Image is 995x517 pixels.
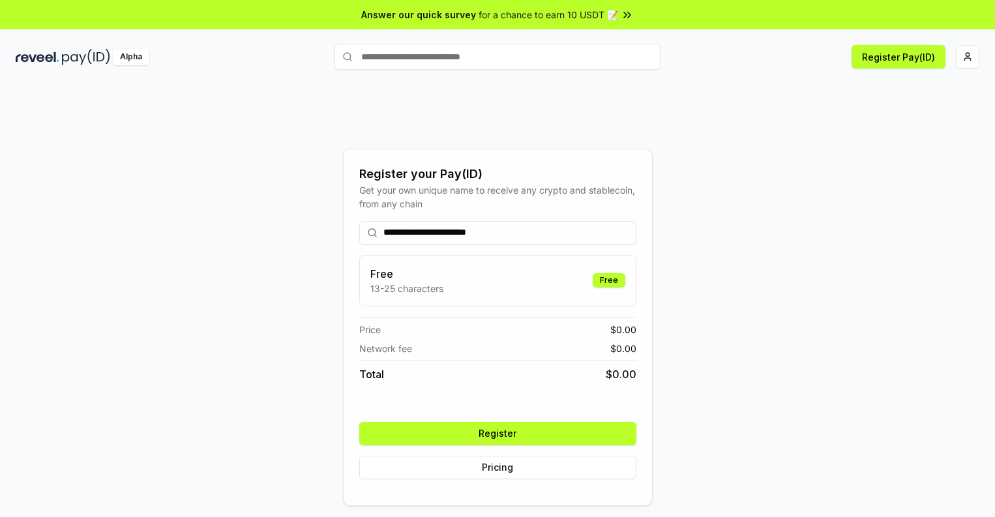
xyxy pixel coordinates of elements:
[610,323,636,336] span: $ 0.00
[610,342,636,355] span: $ 0.00
[359,165,636,183] div: Register your Pay(ID)
[359,366,384,382] span: Total
[113,49,149,65] div: Alpha
[62,49,110,65] img: pay_id
[361,8,476,22] span: Answer our quick survey
[479,8,618,22] span: for a chance to earn 10 USDT 📝
[359,456,636,479] button: Pricing
[370,266,443,282] h3: Free
[359,323,381,336] span: Price
[16,49,59,65] img: reveel_dark
[370,282,443,295] p: 13-25 characters
[359,422,636,445] button: Register
[593,273,625,288] div: Free
[852,45,945,68] button: Register Pay(ID)
[359,183,636,211] div: Get your own unique name to receive any crypto and stablecoin, from any chain
[359,342,412,355] span: Network fee
[606,366,636,382] span: $ 0.00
